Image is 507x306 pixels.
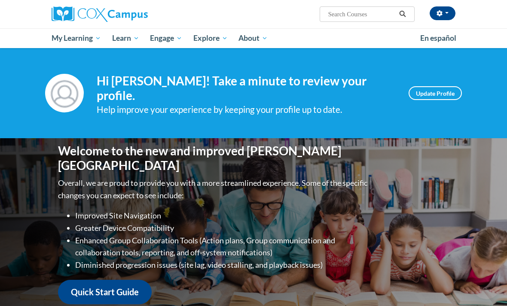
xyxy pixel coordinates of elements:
[58,280,152,304] a: Quick Start Guide
[75,209,370,222] li: Improved Site Navigation
[144,28,188,48] a: Engage
[75,222,370,234] li: Greater Device Compatibility
[409,86,462,100] a: Update Profile
[420,33,456,42] span: En español
[97,103,396,117] div: Help improve your experience by keeping your profile up to date.
[188,28,233,48] a: Explore
[46,28,107,48] a: My Learning
[430,6,455,20] button: Account Settings
[112,33,139,43] span: Learn
[52,6,148,22] img: Cox Campus
[233,28,274,48] a: About
[45,74,84,112] img: Profile Image
[97,74,396,103] h4: Hi [PERSON_NAME]! Take a minute to review your profile.
[58,144,370,173] h1: Welcome to the new and improved [PERSON_NAME][GEOGRAPHIC_DATA]
[193,33,228,43] span: Explore
[58,177,370,202] p: Overall, we are proud to provide you with a more streamlined experience. Some of the specific cha...
[75,234,370,259] li: Enhanced Group Collaboration Tools (Action plans, Group communication and collaboration tools, re...
[45,28,462,48] div: Main menu
[52,33,101,43] span: My Learning
[150,33,182,43] span: Engage
[327,9,396,19] input: Search Courses
[415,29,462,47] a: En español
[52,6,177,22] a: Cox Campus
[238,33,268,43] span: About
[396,9,409,19] button: Search
[107,28,145,48] a: Learn
[75,259,370,271] li: Diminished progression issues (site lag, video stalling, and playback issues)
[473,272,500,299] iframe: Button to launch messaging window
